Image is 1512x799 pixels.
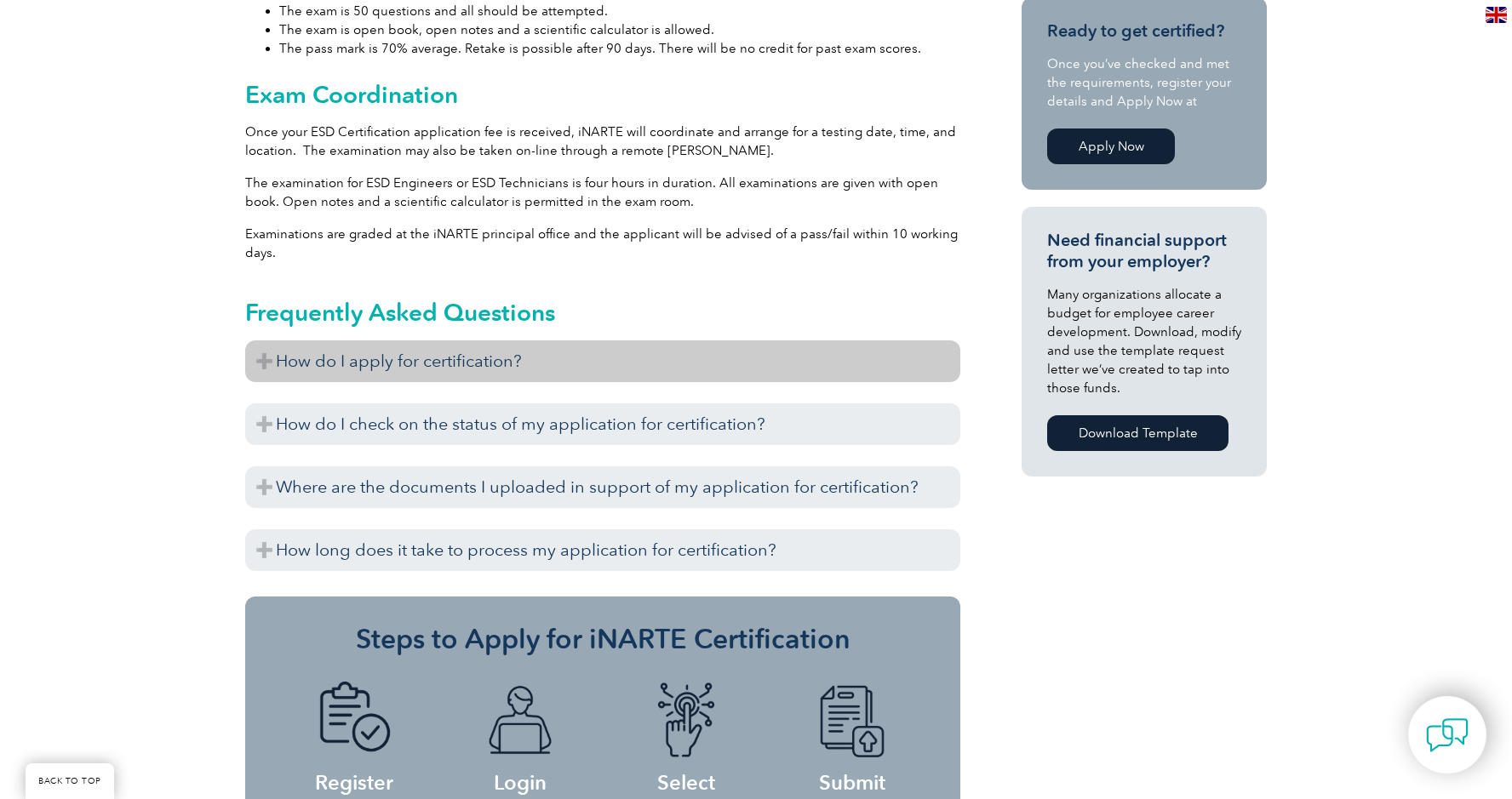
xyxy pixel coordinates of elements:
h4: Login [454,682,586,791]
p: Many organizations allocate a budget for employee career development. Download, modify and use th... [1047,285,1241,397]
a: BACK TO TOP [26,763,114,799]
img: icon-blue-doc-arrow.png [805,682,899,760]
li: The exam is 50 questions and all should be attempted. [279,2,960,20]
h3: How do I apply for certification? [245,340,960,382]
h2: Frequently Asked Questions [245,299,960,326]
h3: Steps to Apply for iNARTE Certification [271,622,935,656]
a: Download Template [1047,415,1228,451]
h3: Where are the documents I uploaded in support of my application for certification? [245,466,960,508]
li: The pass mark is 70% average. Retake is possible after 90 days. There will be no credit for past ... [279,39,960,58]
img: contact-chat.png [1426,714,1469,756]
h3: How do I check on the status of my application for certification? [245,403,960,445]
h4: Select [620,682,752,791]
h2: Exam Coordination [245,81,960,108]
p: The examination for ESD Engineers or ESD Technicians is four hours in duration. All examinations ... [245,174,960,211]
img: icon-blue-finger-button.png [639,682,733,760]
img: en [1486,7,1507,23]
a: Apply Now [1047,128,1175,164]
h4: Submit [786,682,918,791]
img: icon-blue-doc-tick.png [307,682,401,760]
h3: Ready to get certified? [1047,20,1241,42]
h3: Need financial support from your employer? [1047,230,1241,272]
p: Once your ESD Certification application fee is received, iNARTE will coordinate and arrange for a... [245,123,960,160]
p: Examinations are graded at the iNARTE principal office and the applicant will be advised of a pas... [245,225,960,262]
p: Once you’ve checked and met the requirements, register your details and Apply Now at [1047,54,1241,111]
h3: How long does it take to process my application for certification? [245,529,960,571]
h4: Register [288,682,420,791]
img: icon-blue-laptop-male.png [473,682,567,760]
li: The exam is open book, open notes and a scientific calculator is allowed. [279,20,960,39]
